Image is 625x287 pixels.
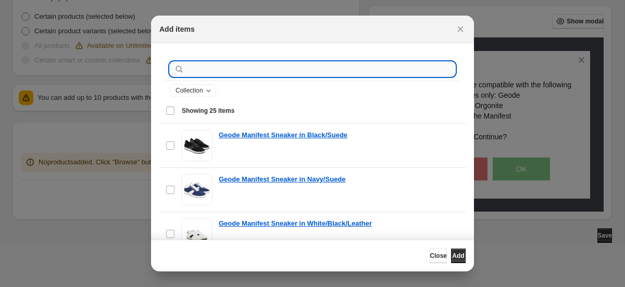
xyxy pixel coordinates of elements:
span: Collection [176,86,203,95]
button: Close [453,22,468,36]
span: Close [430,252,447,260]
a: Geode Manifest Sneaker in Black/Suede [219,130,347,140]
button: Add [451,249,466,263]
a: Geode Manifest Sneaker in Navy/Suede [219,174,345,185]
img: Geode Manifest Sneaker in Navy/Suede [181,174,213,205]
button: Close [430,249,447,263]
button: Collection [170,85,216,96]
a: Geode Manifest Sneaker in White/Black/Leather [219,218,372,229]
img: Geode Manifest Sneaker in Black/Suede [181,130,213,161]
span: Add [452,252,464,260]
h2: Add items [159,24,195,34]
span: Showing 25 items [182,107,234,115]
